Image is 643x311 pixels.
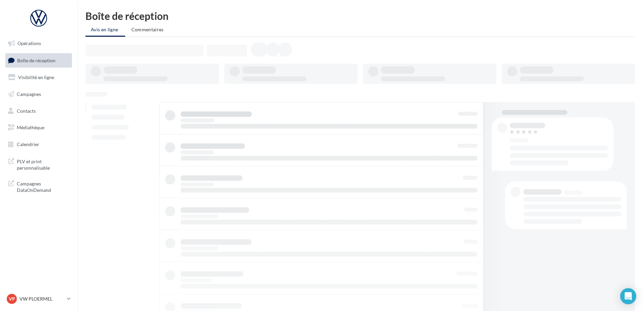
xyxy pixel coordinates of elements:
[17,157,69,171] span: PLV et print personnalisable
[4,70,73,84] a: Visibilité en ligne
[17,91,41,97] span: Campagnes
[131,27,164,32] span: Commentaires
[5,292,72,305] a: VP VW PLOERMEL
[4,53,73,68] a: Boîte de réception
[4,176,73,196] a: Campagnes DataOnDemand
[17,108,36,113] span: Contacts
[9,296,15,302] span: VP
[17,141,39,147] span: Calendrier
[17,40,41,46] span: Opérations
[4,137,73,151] a: Calendrier
[18,74,54,80] span: Visibilité en ligne
[620,288,636,304] div: Open Intercom Messenger
[17,179,69,194] span: Campagnes DataOnDemand
[17,57,55,63] span: Boîte de réception
[4,120,73,135] a: Médiathèque
[85,11,635,21] div: Boîte de réception
[4,154,73,174] a: PLV et print personnalisable
[17,125,44,130] span: Médiathèque
[4,87,73,101] a: Campagnes
[4,36,73,50] a: Opérations
[4,104,73,118] a: Contacts
[20,296,64,302] p: VW PLOERMEL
